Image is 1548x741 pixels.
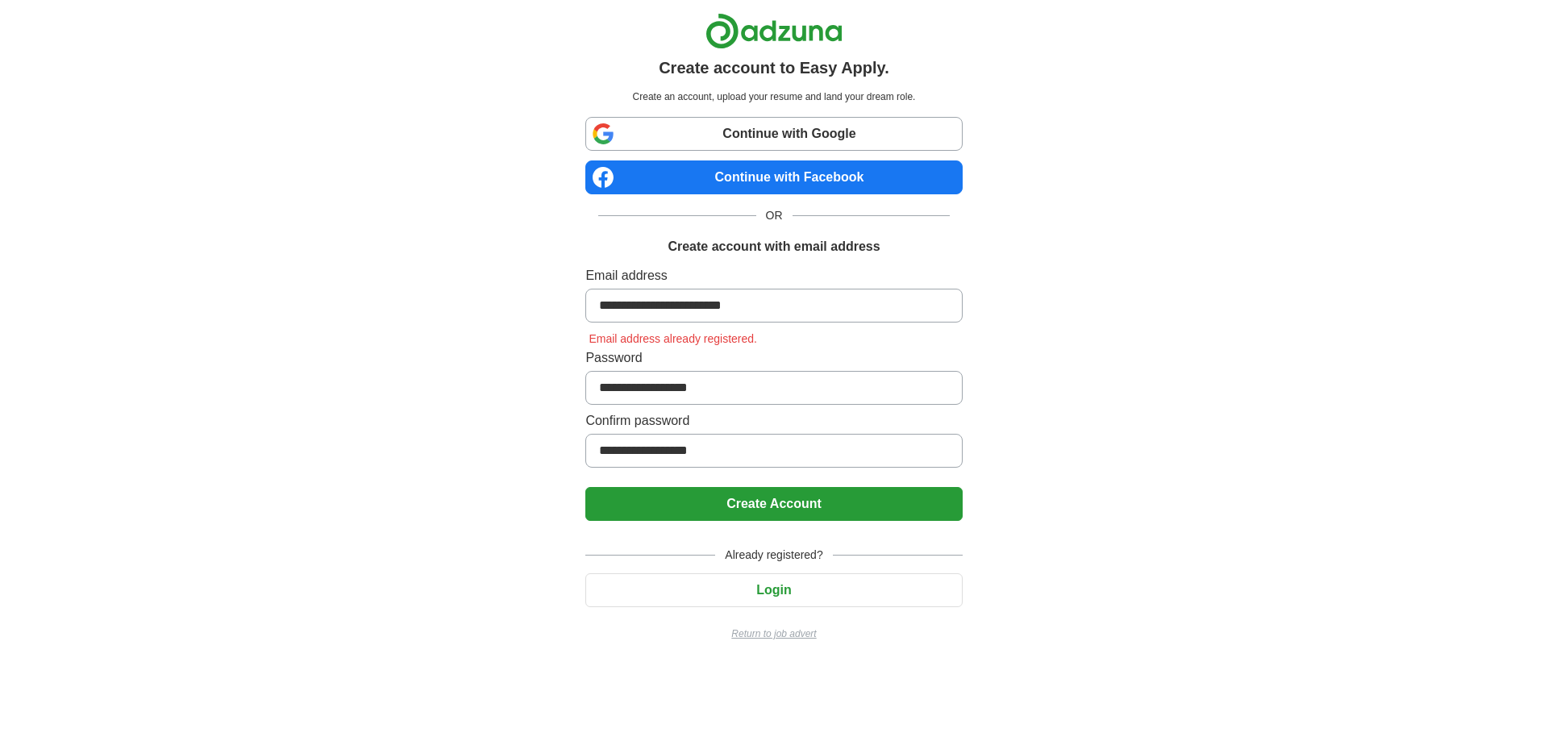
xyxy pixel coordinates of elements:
label: Confirm password [585,411,962,431]
a: Return to job advert [585,627,962,641]
a: Continue with Facebook [585,160,962,194]
h1: Create account with email address [668,237,880,256]
p: Create an account, upload your resume and land your dream role. [589,90,959,104]
span: OR [756,207,793,224]
label: Password [585,348,962,368]
a: Login [585,583,962,597]
label: Email address [585,266,962,285]
span: Email address already registered. [585,332,760,345]
h1: Create account to Easy Apply. [659,56,889,80]
button: Create Account [585,487,962,521]
img: Adzuna logo [705,13,843,49]
span: Already registered? [715,547,832,564]
a: Continue with Google [585,117,962,151]
button: Login [585,573,962,607]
